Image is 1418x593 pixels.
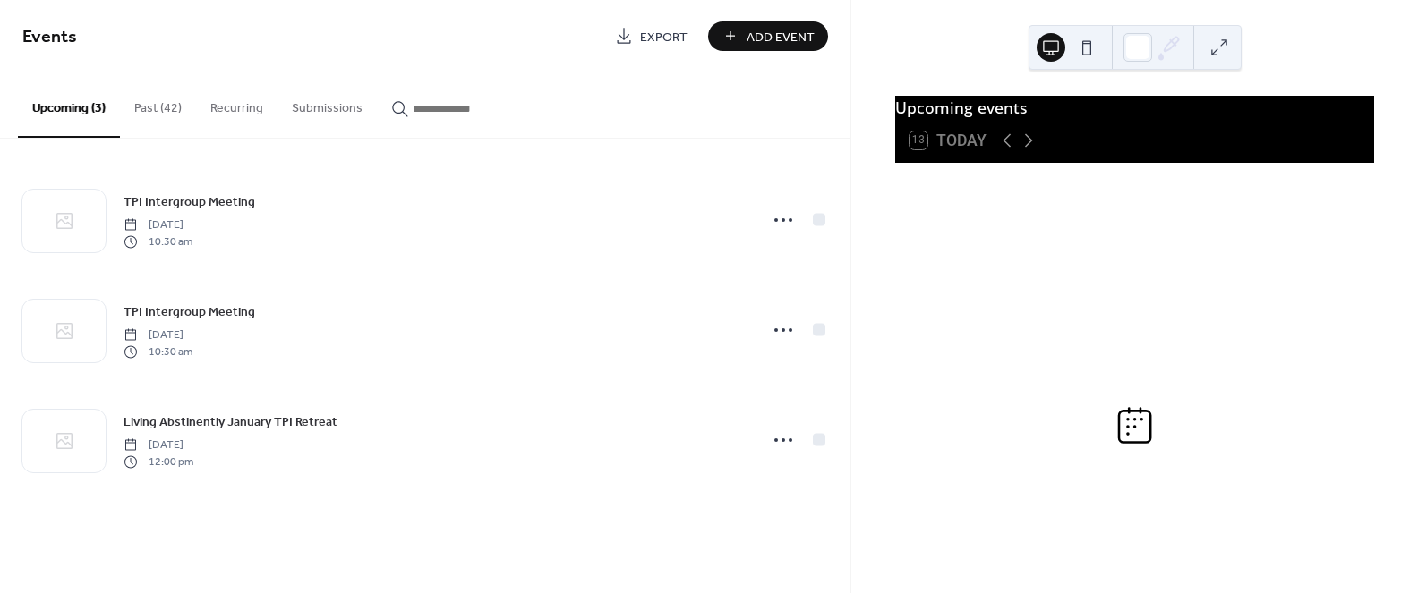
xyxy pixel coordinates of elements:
span: [DATE] [124,327,192,343]
span: 10:30 am [124,233,192,250]
div: Upcoming events [895,96,1374,119]
a: TPI Intergroup Meeting [124,191,255,212]
span: Export [640,28,688,47]
button: Submissions [278,72,377,136]
a: Export [602,21,701,51]
button: Upcoming (3) [18,72,120,138]
button: Add Event [708,21,828,51]
span: 10:30 am [124,343,192,360]
span: Events [22,20,77,55]
a: Living Abstinently January TPI Retreat [124,411,337,432]
span: TPI Intergroup Meeting [124,193,255,212]
button: Past (42) [120,72,196,136]
span: Add Event [747,28,815,47]
button: Recurring [196,72,278,136]
span: TPI Intergroup Meeting [124,303,255,322]
span: [DATE] [124,217,192,233]
span: [DATE] [124,437,193,453]
a: TPI Intergroup Meeting [124,301,255,322]
span: 12:00 pm [124,453,193,470]
span: Living Abstinently January TPI Retreat [124,413,337,432]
